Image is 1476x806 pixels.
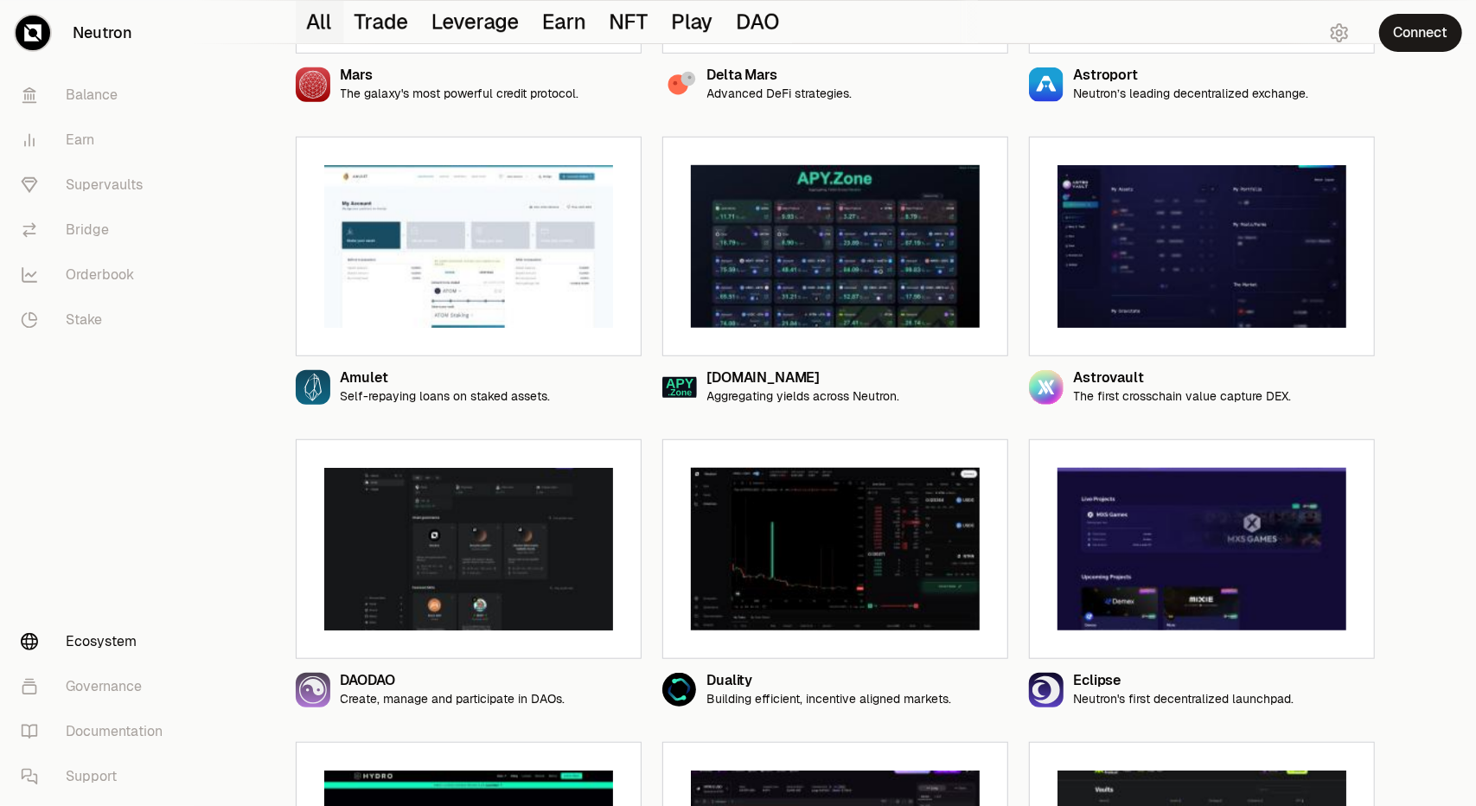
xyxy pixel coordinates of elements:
[707,371,900,386] div: [DOMAIN_NAME]
[341,86,579,101] p: The galaxy's most powerful credit protocol.
[341,371,551,386] div: Amulet
[7,709,187,754] a: Documentation
[532,1,598,43] button: Earn
[420,1,532,43] button: Leverage
[707,692,952,707] p: Building efficient, incentive aligned markets.
[725,1,792,43] button: DAO
[7,619,187,664] a: Ecosystem
[707,86,853,101] p: Advanced DeFi strategies.
[7,297,187,342] a: Stake
[341,674,565,688] div: DAODAO
[691,468,980,630] img: Duality preview image
[7,754,187,799] a: Support
[7,73,187,118] a: Balance
[343,1,420,43] button: Trade
[341,389,551,404] p: Self-repaying loans on staked assets.
[707,68,853,83] div: Delta Mars
[1074,674,1294,688] div: Eclipse
[1057,165,1346,328] img: Astrovault preview image
[661,1,725,43] button: Play
[1074,371,1292,386] div: Astrovault
[707,674,952,688] div: Duality
[691,165,980,328] img: Apy.Zone preview image
[7,253,187,297] a: Orderbook
[707,389,900,404] p: Aggregating yields across Neutron.
[324,468,613,630] img: DAODAO preview image
[7,208,187,253] a: Bridge
[1379,14,1462,52] button: Connect
[1074,68,1309,83] div: Astroport
[7,118,187,163] a: Earn
[324,165,613,328] img: Amulet preview image
[1074,389,1292,404] p: The first crosschain value capture DEX.
[1057,468,1346,630] img: Eclipse preview image
[598,1,661,43] button: NFT
[7,163,187,208] a: Supervaults
[1074,86,1309,101] p: Neutron’s leading decentralized exchange.
[1074,692,1294,707] p: Neutron's first decentralized launchpad.
[7,664,187,709] a: Governance
[341,692,565,707] p: Create, manage and participate in DAOs.
[296,1,344,43] button: All
[341,68,579,83] div: Mars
